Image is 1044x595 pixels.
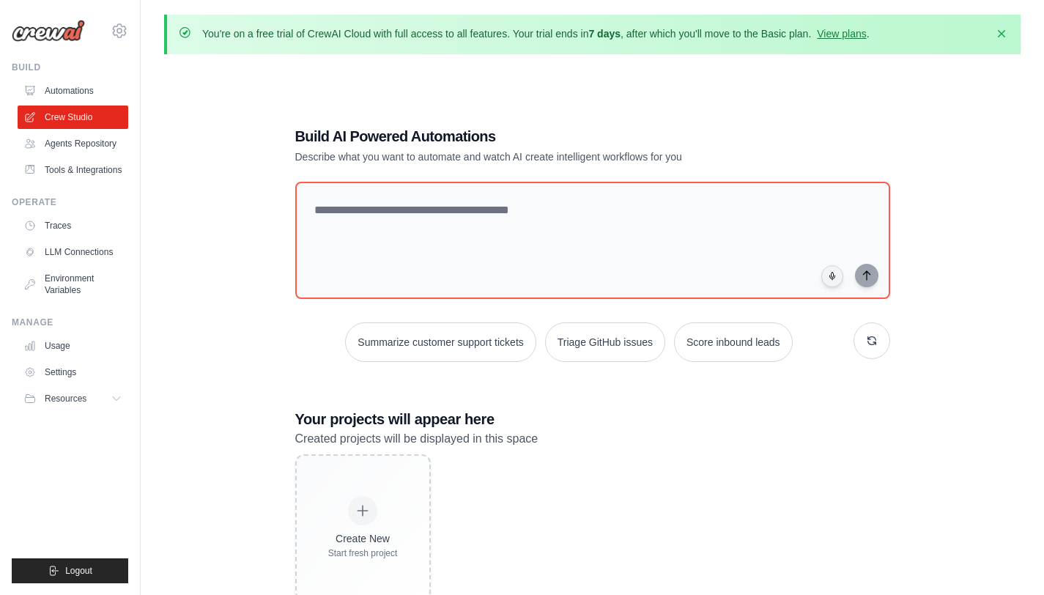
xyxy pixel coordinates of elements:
h1: Build AI Powered Automations [295,126,788,147]
button: Click to speak your automation idea [821,265,843,287]
img: Logo [12,20,85,42]
p: Describe what you want to automate and watch AI create intelligent workflows for you [295,149,788,164]
a: Tools & Integrations [18,158,128,182]
div: Manage [12,317,128,328]
a: Usage [18,334,128,358]
h3: Your projects will appear here [295,409,890,429]
p: You're on a free trial of CrewAI Cloud with full access to all features. Your trial ends in , aft... [202,26,870,41]
button: Get new suggestions [854,322,890,359]
strong: 7 days [588,28,621,40]
button: Summarize customer support tickets [345,322,536,362]
a: LLM Connections [18,240,128,264]
a: View plans [817,28,866,40]
a: Crew Studio [18,106,128,129]
div: Start fresh project [328,547,398,559]
button: Score inbound leads [674,322,793,362]
a: Automations [18,79,128,103]
button: Resources [18,387,128,410]
a: Environment Variables [18,267,128,302]
span: Logout [65,565,92,577]
p: Created projects will be displayed in this space [295,429,890,448]
span: Resources [45,393,86,404]
div: Create New [328,531,398,546]
a: Agents Repository [18,132,128,155]
div: Operate [12,196,128,208]
button: Triage GitHub issues [545,322,665,362]
a: Traces [18,214,128,237]
button: Logout [12,558,128,583]
div: Build [12,62,128,73]
a: Settings [18,361,128,384]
